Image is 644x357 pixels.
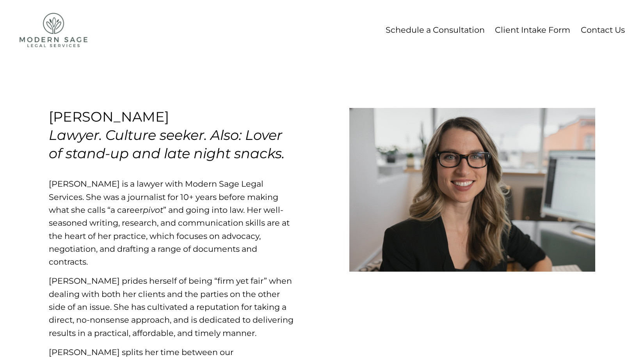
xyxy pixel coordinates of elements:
em: pivot [143,205,163,215]
img: Modern Sage Legal Services [20,13,88,47]
p: [PERSON_NAME] prides herself of being “firm yet fair” when dealing with both her clients and the ... [49,274,295,339]
a: Schedule a Consultation [386,23,485,37]
a: Contact Us [581,23,625,37]
a: Client Intake Form [495,23,570,37]
em: Lawyer. Culture seeker. Also: Lover of stand-up and late night snacks. [49,127,286,162]
h3: [PERSON_NAME] [49,108,286,162]
p: [PERSON_NAME] is a lawyer with Modern Sage Legal Services. She was a journalist for 10+ years bef... [49,177,295,268]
